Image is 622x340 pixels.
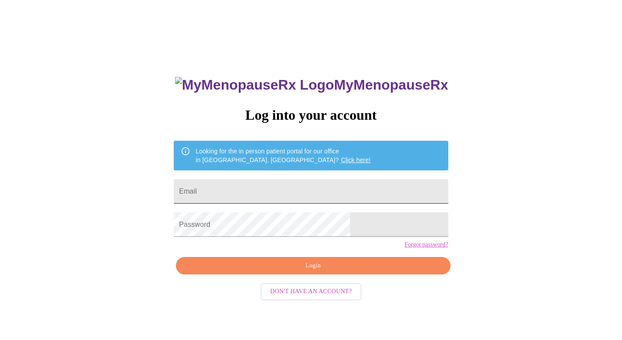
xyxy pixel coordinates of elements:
span: Login [186,260,440,271]
h3: Log into your account [174,107,448,123]
h3: MyMenopauseRx [175,77,448,93]
button: Don't have an account? [261,283,361,300]
div: Looking for the in person patient portal for our office in [GEOGRAPHIC_DATA], [GEOGRAPHIC_DATA]? [196,143,371,168]
span: Don't have an account? [270,286,352,297]
button: Login [176,257,450,275]
a: Forgot password? [405,241,448,248]
a: Click here! [341,156,371,163]
img: MyMenopauseRx Logo [175,77,334,93]
a: Don't have an account? [258,287,364,295]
